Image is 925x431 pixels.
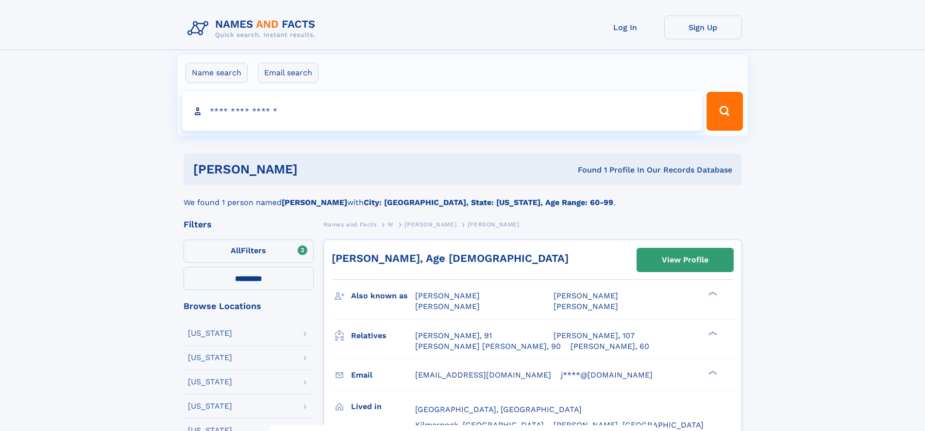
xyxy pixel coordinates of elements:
div: Found 1 Profile In Our Records Database [437,165,732,175]
a: [PERSON_NAME] [404,218,456,230]
label: Email search [258,63,319,83]
div: Filters [184,220,314,229]
div: Browse Locations [184,302,314,310]
span: [PERSON_NAME] [468,221,520,228]
span: [PERSON_NAME] [415,291,480,300]
span: Kilmarnock, [GEOGRAPHIC_DATA] [415,420,544,430]
div: We found 1 person named with . [184,185,742,208]
a: W [387,218,394,230]
a: [PERSON_NAME], 107 [554,330,635,341]
h3: Lived in [351,398,415,415]
b: [PERSON_NAME] [282,198,347,207]
h3: Email [351,367,415,383]
span: [PERSON_NAME] [415,302,480,311]
a: [PERSON_NAME], 60 [571,341,649,352]
label: Filters [184,240,314,263]
button: Search Button [706,92,742,131]
label: Name search [185,63,248,83]
span: [PERSON_NAME] [554,302,618,311]
h1: [PERSON_NAME] [193,163,438,175]
b: City: [GEOGRAPHIC_DATA], State: [US_STATE], Age Range: 60-99 [364,198,613,207]
span: [EMAIL_ADDRESS][DOMAIN_NAME] [415,370,551,379]
span: [PERSON_NAME] [404,221,456,228]
input: search input [183,92,703,131]
div: [US_STATE] [188,378,232,386]
div: ❯ [706,369,718,376]
img: Logo Names and Facts [184,16,323,42]
a: [PERSON_NAME], 91 [415,330,492,341]
a: Log In [587,16,664,39]
a: Sign Up [664,16,742,39]
div: ❯ [706,291,718,297]
h3: Relatives [351,328,415,344]
span: All [231,246,241,255]
a: [PERSON_NAME], Age [DEMOGRAPHIC_DATA] [332,252,569,264]
a: Names and Facts [323,218,377,230]
div: View Profile [662,249,708,271]
div: [US_STATE] [188,354,232,362]
div: ❯ [706,330,718,336]
span: [GEOGRAPHIC_DATA], [GEOGRAPHIC_DATA] [415,405,582,414]
span: [PERSON_NAME] [554,291,618,300]
span: [PERSON_NAME], [GEOGRAPHIC_DATA] [554,420,704,430]
a: View Profile [637,248,733,272]
span: W [387,221,394,228]
h3: Also known as [351,288,415,304]
div: [US_STATE] [188,329,232,337]
a: [PERSON_NAME] [PERSON_NAME], 90 [415,341,561,352]
div: [US_STATE] [188,402,232,410]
